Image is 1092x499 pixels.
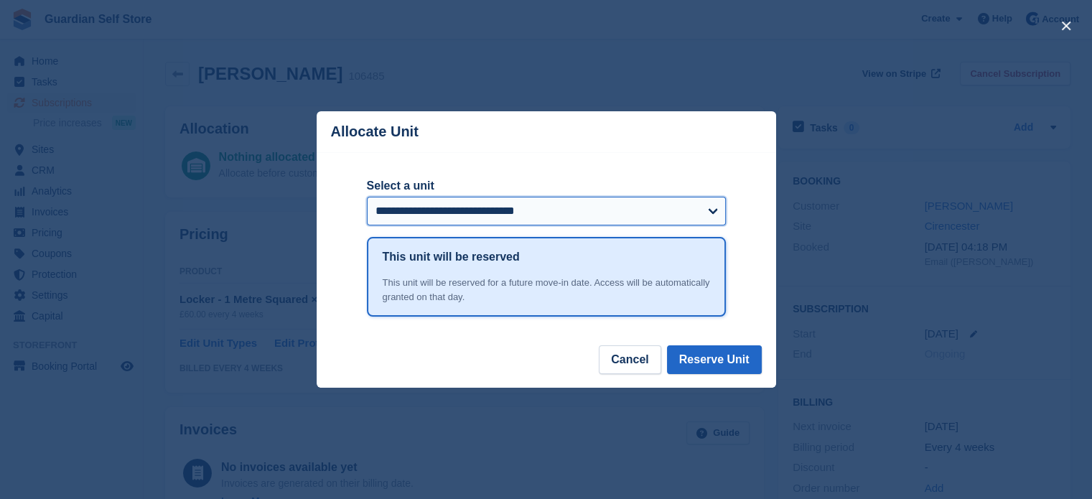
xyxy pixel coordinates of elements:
[599,345,661,374] button: Cancel
[383,248,520,266] h1: This unit will be reserved
[1055,14,1078,37] button: close
[331,123,419,140] p: Allocate Unit
[367,177,726,195] label: Select a unit
[667,345,762,374] button: Reserve Unit
[383,276,710,304] div: This unit will be reserved for a future move-in date. Access will be automatically granted on tha...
